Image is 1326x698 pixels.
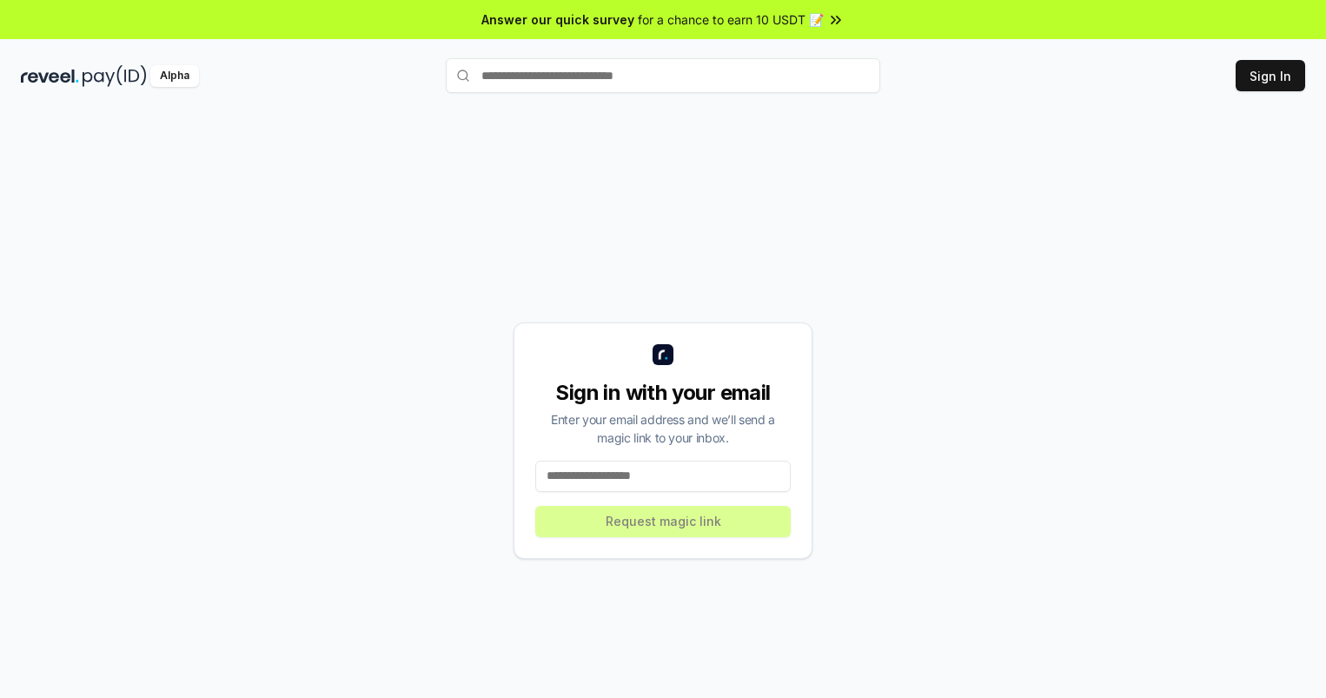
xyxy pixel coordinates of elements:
img: reveel_dark [21,65,79,87]
span: Answer our quick survey [481,10,634,29]
img: logo_small [653,344,673,365]
img: pay_id [83,65,147,87]
button: Sign In [1236,60,1305,91]
span: for a chance to earn 10 USDT 📝 [638,10,824,29]
div: Alpha [150,65,199,87]
div: Sign in with your email [535,379,791,407]
div: Enter your email address and we’ll send a magic link to your inbox. [535,410,791,447]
